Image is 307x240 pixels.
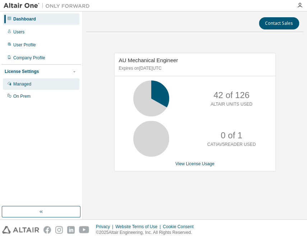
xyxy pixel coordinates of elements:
[119,65,269,71] p: Expires on [DATE] UTC
[13,16,36,22] div: Dashboard
[13,81,31,87] div: Managed
[4,2,93,9] img: Altair One
[55,226,63,234] img: instagram.svg
[67,226,75,234] img: linkedin.svg
[96,224,115,230] div: Privacy
[213,89,249,101] p: 42 of 126
[79,226,89,234] img: youtube.svg
[220,129,242,142] p: 0 of 1
[115,224,163,230] div: Website Terms of Use
[13,55,45,61] div: Company Profile
[43,226,51,234] img: facebook.svg
[207,142,256,148] p: CATIAV5READER USED
[2,226,39,234] img: altair_logo.svg
[13,93,31,99] div: On Prem
[13,42,36,48] div: User Profile
[119,57,178,63] span: AU Mechanical Engineer
[175,161,214,166] a: View License Usage
[96,230,198,236] p: © 2025 Altair Engineering, Inc. All Rights Reserved.
[259,17,299,29] button: Contact Sales
[13,29,24,35] div: Users
[5,69,39,74] div: License Settings
[210,101,252,107] p: ALTAIR UNITS USED
[163,224,197,230] div: Cookie Consent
